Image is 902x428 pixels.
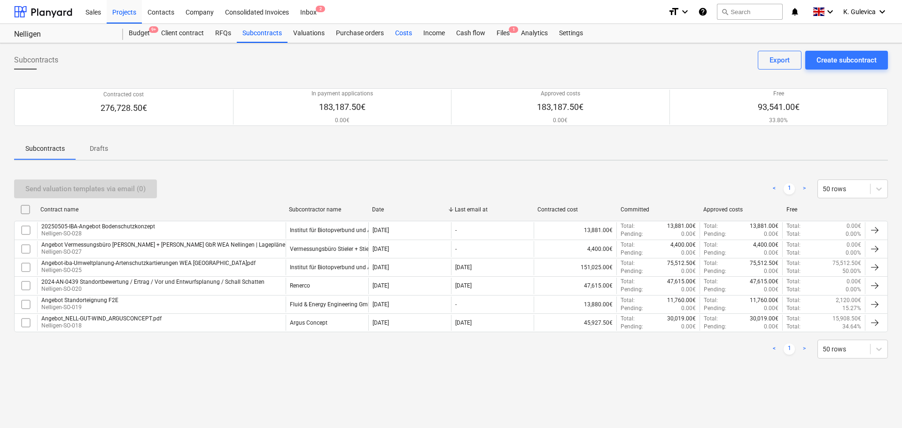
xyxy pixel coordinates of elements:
[330,24,389,43] a: Purchase orders
[786,259,801,267] p: Total :
[836,296,861,304] p: 2,120.00€
[237,24,288,43] div: Subcontracts
[799,183,810,195] a: Next page
[123,24,156,43] a: Budget9+
[621,230,643,238] p: Pending :
[621,222,635,230] p: Total :
[41,241,355,248] div: Angebot Vermessungsbüro [PERSON_NAME] + [PERSON_NAME] GbR WEA Nellingen | Lagepläne nach [GEOGRAP...
[41,285,264,293] p: Nelligen-SO-020
[14,54,58,66] span: Subcontracts
[455,206,530,213] div: Last email at
[847,222,861,230] p: 0.00€
[855,383,902,428] iframe: Chat Widget
[41,315,162,322] div: Angebot_NELL-GUT-WIND_ARGUSCONCEPT.pdf
[311,90,373,98] p: In payment applications
[418,24,451,43] a: Income
[842,267,861,275] p: 50.00%
[704,304,726,312] p: Pending :
[621,315,635,323] p: Total :
[764,230,778,238] p: 0.00€
[846,286,861,294] p: 0.00%
[451,24,491,43] a: Cash flow
[290,319,327,326] div: Argus Concept
[877,6,888,17] i: keyboard_arrow_down
[784,183,795,195] a: Page 1 is your current page
[621,206,696,213] div: Committed
[41,303,118,311] p: Nelligen-SO-019
[764,323,778,331] p: 0.00€
[41,279,264,285] div: 2024-AN-0439 Standortbewertung / Ertrag / Vor und Entwurfsplanung / Schall Schatten
[758,117,800,125] p: 33.80%
[786,296,801,304] p: Total :
[389,24,418,43] div: Costs
[491,24,515,43] a: Files1
[41,248,355,256] p: Nelligen-SO-027
[87,144,110,154] p: Drafts
[750,259,778,267] p: 75,512.50€
[667,315,696,323] p: 30,019.00€
[750,296,778,304] p: 11,760.00€
[704,286,726,294] p: Pending :
[14,30,112,39] div: Nelligen
[290,282,310,289] div: Renerco
[41,223,155,230] div: 20250505-IBA-Angebot Bodenschutzkonzept
[290,301,399,308] div: Fluid & Energy Engineering GmbH & Co. KG
[667,278,696,286] p: 47,615.00€
[534,278,616,294] div: 47,615.00€
[373,264,389,271] div: [DATE]
[373,319,389,326] div: [DATE]
[101,91,147,99] p: Contracted cost
[704,315,718,323] p: Total :
[750,278,778,286] p: 47,615.00€
[515,24,553,43] a: Analytics
[534,296,616,312] div: 13,880.00€
[764,304,778,312] p: 0.00€
[786,249,801,257] p: Total :
[290,264,398,271] div: Institut für Biotopverbund und Artenschutz
[621,267,643,275] p: Pending :
[681,249,696,257] p: 0.00€
[210,24,237,43] a: RFQs
[704,249,726,257] p: Pending :
[373,301,389,308] div: [DATE]
[537,206,613,213] div: Contracted cost
[786,222,801,230] p: Total :
[455,246,457,252] div: -
[764,267,778,275] p: 0.00€
[149,26,158,33] span: 9+
[770,54,790,66] div: Export
[373,282,389,289] div: [DATE]
[534,222,616,238] div: 13,881.00€
[704,230,726,238] p: Pending :
[41,322,162,330] p: Nelligen-SO-018
[288,24,330,43] a: Valuations
[753,241,778,249] p: 4,400.00€
[703,206,778,213] div: Approved costs
[721,8,729,16] span: search
[717,4,783,20] button: Search
[786,278,801,286] p: Total :
[784,343,795,355] a: Page 1 is your current page
[372,206,447,213] div: Date
[750,315,778,323] p: 30,019.00€
[41,297,118,303] div: Angebot Standorteignung F2E
[40,206,281,213] div: Contract name
[832,315,861,323] p: 15,908.50€
[621,249,643,257] p: Pending :
[704,222,718,230] p: Total :
[846,230,861,238] p: 0.00%
[455,301,457,308] div: -
[668,6,679,17] i: format_size
[786,267,801,275] p: Total :
[764,249,778,257] p: 0.00€
[799,343,810,355] a: Next page
[311,117,373,125] p: 0.00€
[786,286,801,294] p: Total :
